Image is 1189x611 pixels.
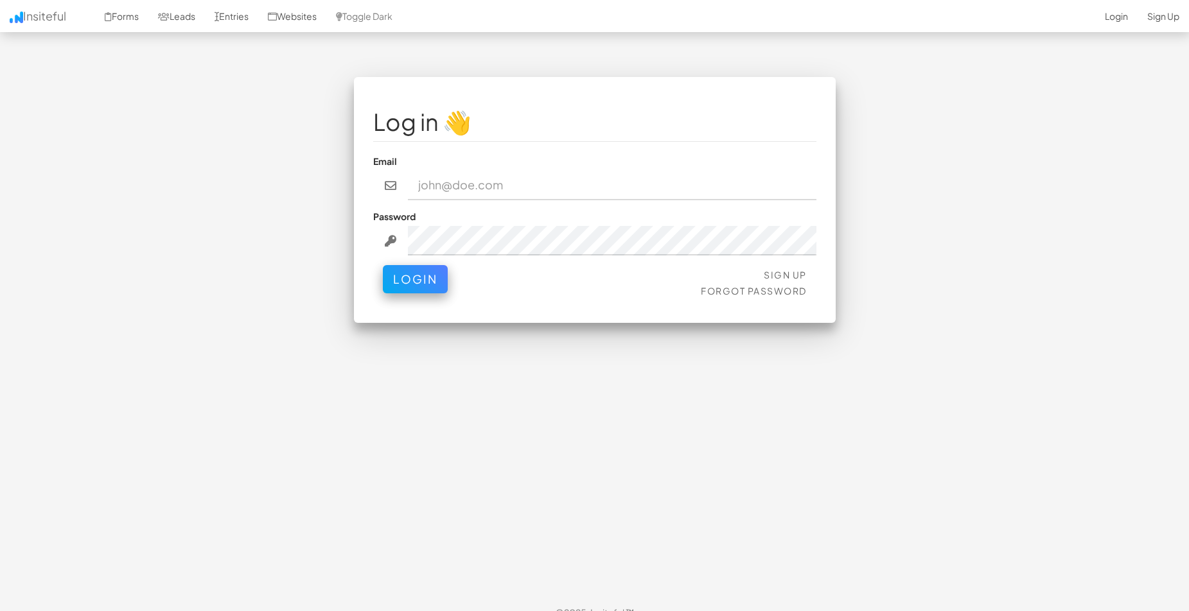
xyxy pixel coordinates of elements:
[764,269,807,280] a: Sign Up
[373,109,816,135] h1: Log in 👋
[10,12,23,23] img: icon.png
[373,210,416,223] label: Password
[383,265,448,293] button: Login
[701,285,807,297] a: Forgot Password
[373,155,397,168] label: Email
[408,171,816,200] input: john@doe.com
